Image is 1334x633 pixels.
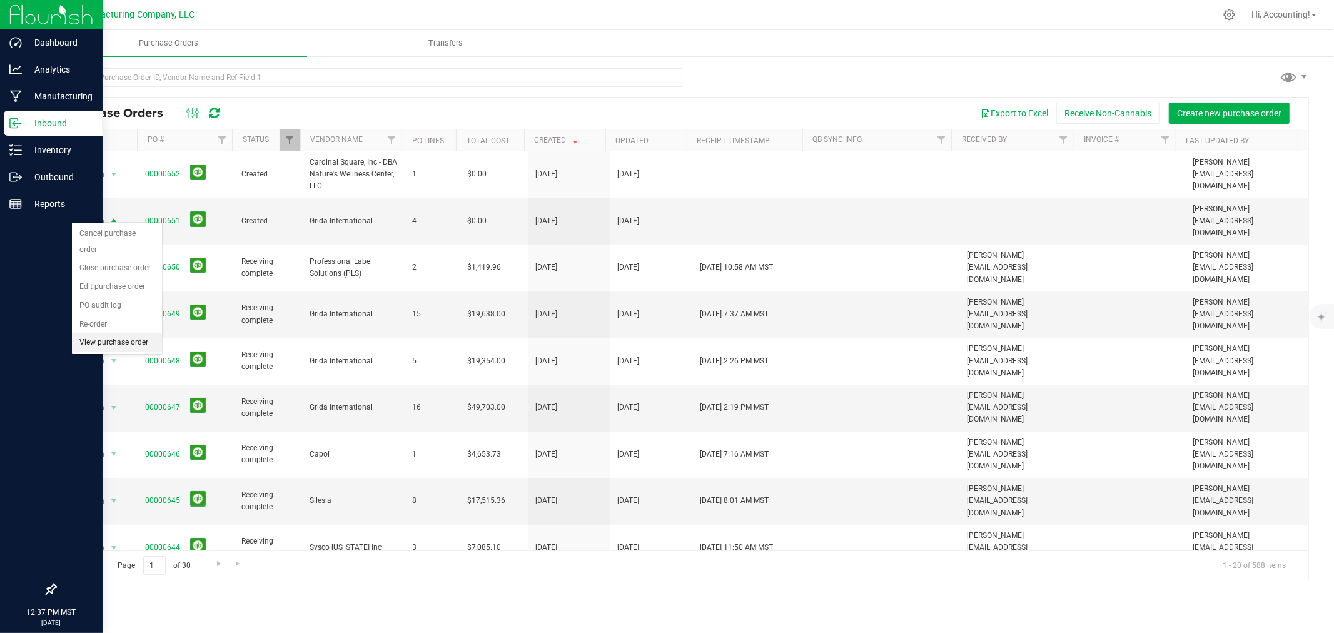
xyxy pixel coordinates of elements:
[618,448,640,460] span: [DATE]
[145,450,180,458] a: 00000646
[700,542,773,554] span: [DATE] 11:50 AM MST
[106,213,122,230] span: select
[143,556,166,575] input: 1
[412,448,452,460] span: 1
[967,343,1075,379] span: [PERSON_NAME][EMAIL_ADDRESS][DOMAIN_NAME]
[618,402,640,413] span: [DATE]
[241,442,295,466] span: Receiving complete
[145,357,180,365] a: 00000648
[618,308,640,320] span: [DATE]
[22,62,97,77] p: Analytics
[412,402,452,413] span: 16
[618,495,640,507] span: [DATE]
[310,542,397,554] span: Sysco [US_STATE] Inc
[467,308,505,320] span: $19,638.00
[535,448,557,460] span: [DATE]
[310,448,397,460] span: Capol
[535,261,557,273] span: [DATE]
[145,496,180,505] a: 00000645
[1251,9,1310,19] span: Hi, Accounting!
[241,302,295,326] span: Receiving complete
[145,216,180,225] a: 00000651
[310,308,397,320] span: Grida International
[145,403,180,412] a: 00000647
[700,448,769,460] span: [DATE] 7:16 AM MST
[310,402,397,413] span: Grida International
[412,542,452,554] span: 3
[973,103,1056,124] button: Export to Excel
[1056,103,1160,124] button: Receive Non-Cannabis
[241,256,295,280] span: Receiving complete
[412,308,452,320] span: 15
[307,30,584,56] a: Transfers
[106,539,122,557] span: select
[9,117,22,129] inline-svg: Inbound
[467,168,487,180] span: $0.00
[700,355,769,367] span: [DATE] 2:26 PM MST
[1193,156,1301,193] span: [PERSON_NAME][EMAIL_ADDRESS][DOMAIN_NAME]
[535,542,557,554] span: [DATE]
[1221,9,1237,21] div: Manage settings
[310,215,397,227] span: Grida International
[467,215,487,227] span: $0.00
[1193,343,1301,379] span: [PERSON_NAME][EMAIL_ADDRESS][DOMAIN_NAME]
[535,495,557,507] span: [DATE]
[241,396,295,420] span: Receiving complete
[467,495,505,507] span: $17,515.36
[1193,483,1301,519] span: [PERSON_NAME][EMAIL_ADDRESS][DOMAIN_NAME]
[535,402,557,413] span: [DATE]
[931,129,951,151] a: Filter
[9,36,22,49] inline-svg: Dashboard
[967,530,1075,566] span: [PERSON_NAME][EMAIL_ADDRESS][DOMAIN_NAME]
[55,68,682,87] input: Search Purchase Order ID, Vendor Name and Ref Field 1
[211,129,232,151] a: Filter
[412,261,452,273] span: 2
[22,196,97,211] p: Reports
[22,35,97,50] p: Dashboard
[310,355,397,367] span: Grida International
[534,136,580,144] a: Created
[697,136,771,145] a: Receipt Timestamp
[6,607,97,618] p: 12:37 PM MST
[535,355,557,367] span: [DATE]
[700,402,769,413] span: [DATE] 2:19 PM MST
[467,402,505,413] span: $49,703.00
[22,89,97,104] p: Manufacturing
[122,38,215,49] span: Purchase Orders
[9,63,22,76] inline-svg: Analytics
[72,259,162,278] li: Close purchase order
[241,535,295,559] span: Receiving complete
[230,556,248,573] a: Go to the last page
[61,9,195,20] span: BB Manufacturing Company, LLC
[412,215,452,227] span: 4
[535,168,557,180] span: [DATE]
[9,90,22,103] inline-svg: Manufacturing
[967,390,1075,426] span: [PERSON_NAME][EMAIL_ADDRESS][DOMAIN_NAME]
[467,448,501,460] span: $4,653.73
[106,166,122,183] span: select
[412,168,452,180] span: 1
[22,143,97,158] p: Inventory
[1177,108,1281,118] span: Create new purchase order
[412,136,444,145] a: PO Lines
[241,489,295,513] span: Receiving complete
[310,135,363,144] a: Vendor Name
[1193,530,1301,566] span: [PERSON_NAME][EMAIL_ADDRESS][DOMAIN_NAME]
[1053,129,1074,151] a: Filter
[9,144,22,156] inline-svg: Inventory
[412,495,452,507] span: 8
[467,542,501,554] span: $7,085.10
[467,136,510,145] a: Total Cost
[22,116,97,131] p: Inbound
[72,333,162,352] li: View purchase order
[535,308,557,320] span: [DATE]
[1169,103,1290,124] button: Create new purchase order
[310,256,397,280] span: Professional Label Solutions (PLS)
[72,225,162,259] li: Cancel purchase order
[1193,203,1301,240] span: [PERSON_NAME][EMAIL_ADDRESS][DOMAIN_NAME]
[1193,296,1301,333] span: [PERSON_NAME][EMAIL_ADDRESS][DOMAIN_NAME]
[241,168,295,180] span: Created
[310,156,397,193] span: Cardinal Square, Inc - DBA Nature's Wellness Center, LLC
[106,399,122,417] span: select
[1186,136,1249,145] a: Last Updated By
